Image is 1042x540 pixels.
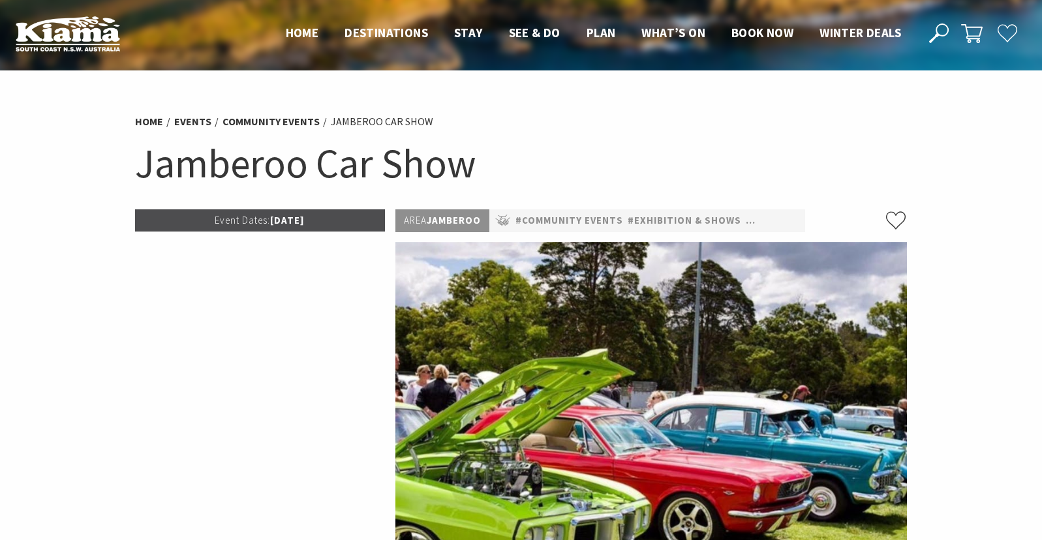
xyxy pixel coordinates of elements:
span: Book now [731,25,793,40]
a: #Exhibition & Shows [628,213,741,229]
p: Jamberoo [395,209,489,232]
span: Plan [587,25,616,40]
nav: Main Menu [273,23,914,44]
a: Home [135,115,163,128]
a: Community Events [222,115,320,128]
span: Stay [454,25,483,40]
span: Winter Deals [820,25,901,40]
a: Events [174,115,211,128]
span: What’s On [641,25,705,40]
a: #Festivals [746,213,806,229]
span: Destinations [345,25,428,40]
p: [DATE] [135,209,386,232]
span: Event Dates: [215,214,270,226]
span: See & Do [509,25,560,40]
h1: Jamberoo Car Show [135,137,908,190]
span: Home [286,25,319,40]
a: #Community Events [515,213,623,229]
img: Kiama Logo [16,16,120,52]
li: Jamberoo Car Show [331,113,433,130]
span: Area [404,214,427,226]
